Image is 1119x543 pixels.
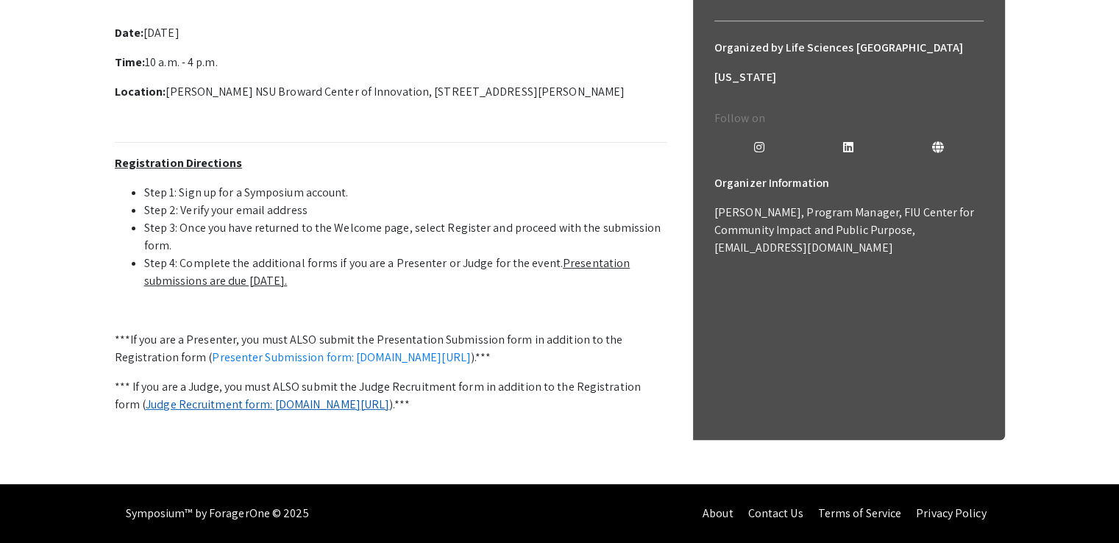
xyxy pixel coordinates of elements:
strong: Date: [115,25,144,40]
a: Presenter Submission form: [DOMAIN_NAME][URL] [212,349,471,365]
p: [PERSON_NAME], Program Manager, FIU Center for Community Impact and Public Purpose, [EMAIL_ADDRES... [714,204,984,257]
li: Step 1: Sign up for a Symposium account. [144,184,667,202]
u: Registration Directions [115,155,242,171]
p: Follow on [714,110,984,127]
a: Privacy Policy [916,505,986,521]
div: Symposium™ by ForagerOne © 2025 [126,484,309,543]
p: 10 a.m. - 4 p.m. [115,54,667,71]
p: [PERSON_NAME] NSU Broward Center of Innovation, [STREET_ADDRESS][PERSON_NAME] [115,83,667,101]
a: Judge Recruitment form: [DOMAIN_NAME][URL] [146,397,389,412]
strong: Time: [115,54,146,70]
h6: Organized by Life Sciences [GEOGRAPHIC_DATA][US_STATE] [714,33,984,92]
p: [DATE] [115,24,667,42]
p: *** If you are a Judge, you must ALSO submit the Judge Recruitment form in addition to the Regist... [115,378,667,414]
u: Presentation submissions are due [DATE]. [144,255,630,288]
h6: Organizer Information [714,168,984,198]
iframe: Chat [11,477,63,532]
strong: Location: [115,84,166,99]
li: Step 3: Once you have returned to the Welcome page, select Register and proceed with the submissi... [144,219,667,255]
li: Step 4: Complete the additional forms if you are a Presenter or Judge for the event. [144,255,667,290]
p: ***If you are a Presenter, you must ALSO submit the Presentation Submission form in addition to t... [115,331,667,366]
a: Contact Us [747,505,803,521]
li: Step 2: Verify your email address [144,202,667,219]
a: Terms of Service [817,505,901,521]
a: About [703,505,733,521]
